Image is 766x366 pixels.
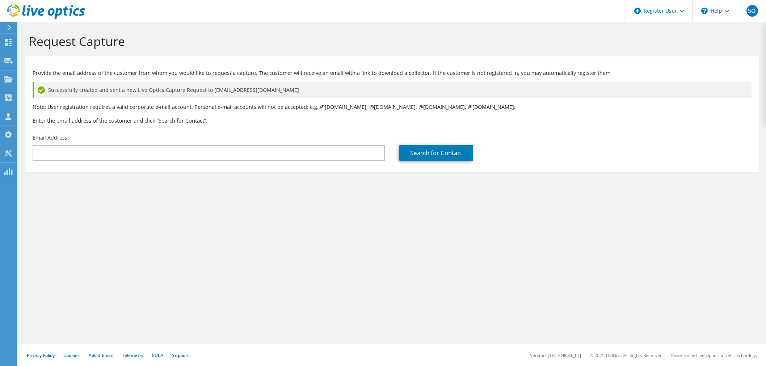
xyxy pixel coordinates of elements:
a: Telemetry [122,352,143,358]
p: Provide the email address of the customer from whom you would like to request a capture. The cust... [33,69,752,77]
a: Ads & Email [89,352,113,358]
a: Cookies [63,352,80,358]
h3: Enter the email address of the customer and click “Search for Contact”. [33,116,752,124]
svg: \n [701,8,708,14]
span: SO [746,5,758,17]
h1: Request Capture [29,34,752,49]
span: Successfully created and sent a new Live Optics Capture Request to [EMAIL_ADDRESS][DOMAIN_NAME] [48,86,299,94]
a: Support [172,352,189,358]
a: EULA [152,352,163,358]
a: Privacy Policy [27,352,55,358]
li: © 2025 Dell Inc. All Rights Reserved [590,352,662,358]
p: Note: User registration requires a valid corporate e-mail account. Personal e-mail accounts will ... [33,103,752,111]
label: Email Address [33,134,67,141]
li: Version: [TECHNICAL_ID] [530,352,581,358]
a: Search for Contact [399,145,473,161]
li: Powered by Live Optics, a Dell Technology [671,352,757,358]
